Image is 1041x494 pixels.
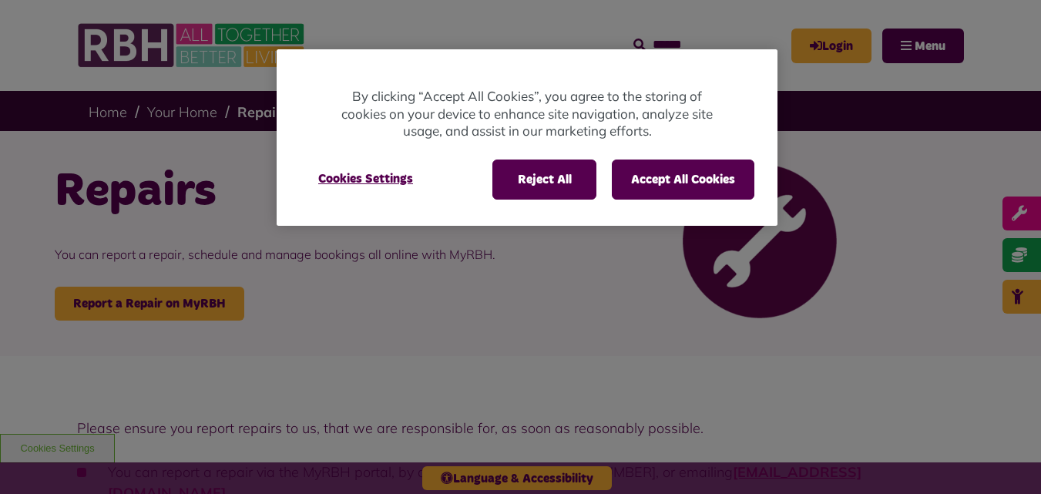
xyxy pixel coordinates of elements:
[277,49,777,226] div: Privacy
[338,88,716,140] p: By clicking “Accept All Cookies”, you agree to the storing of cookies on your device to enhance s...
[612,160,754,200] button: Accept All Cookies
[300,160,432,198] button: Cookies Settings
[277,49,777,226] div: Cookie banner
[492,160,596,200] button: Reject All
